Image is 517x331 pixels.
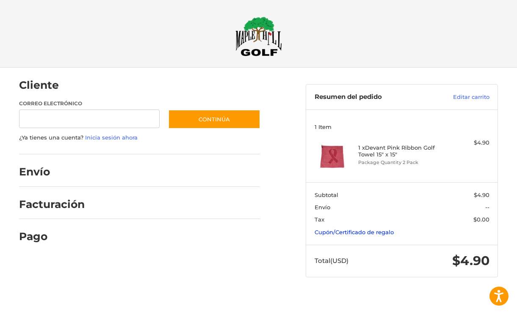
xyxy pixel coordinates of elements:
[445,139,489,147] div: $4.90
[235,16,282,56] img: Maple Hill Golf
[358,159,444,166] li: Package Quantity 2 Pack
[428,93,489,101] a: Editar carrito
[315,123,489,130] h3: 1 Item
[315,216,324,223] span: Tax
[358,144,444,158] h4: 1 x Devant Pink Ribbon Golf Towel 15" x 15"
[315,191,338,198] span: Subtotal
[19,230,69,243] h2: Pago
[315,257,348,265] span: Total (USD)
[315,229,394,235] a: Cupón/Certificado de regalo
[19,198,85,211] h2: Facturación
[19,134,260,142] p: ¿Ya tienes una cuenta?
[315,204,330,211] span: Envío
[485,204,489,211] span: --
[315,93,428,101] h3: Resumen del pedido
[168,109,260,129] button: Continúa
[19,100,160,107] label: Correo electrónico
[19,79,69,92] h2: Cliente
[85,134,138,141] a: Inicia sesión ahora
[473,216,489,223] span: $0.00
[19,165,69,178] h2: Envío
[452,253,489,268] span: $4.90
[474,191,489,198] span: $4.90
